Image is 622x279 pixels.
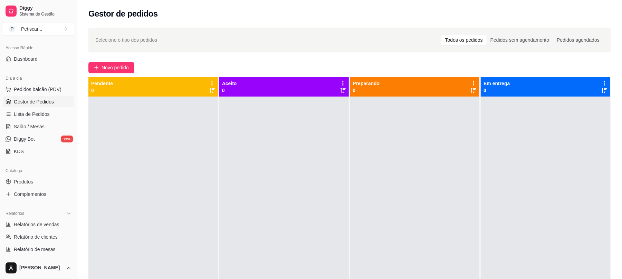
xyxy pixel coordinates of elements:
a: DiggySistema de Gestão [3,3,74,19]
p: Pendente [91,80,113,87]
span: Pedidos balcão (PDV) [14,86,61,93]
span: Gestor de Pedidos [14,98,54,105]
span: Relatório de mesas [14,246,56,253]
div: Acesso Rápido [3,42,74,53]
p: 0 [222,87,237,94]
span: Salão / Mesas [14,123,45,130]
span: Novo pedido [102,64,129,71]
button: Novo pedido [88,62,134,73]
a: Salão / Mesas [3,121,74,132]
div: Dia a dia [3,73,74,84]
div: Pedidos sem agendamento [487,35,553,45]
div: Petiscar ... [21,26,42,32]
span: Complementos [14,191,46,198]
button: [PERSON_NAME] [3,260,74,276]
a: Relatório de mesas [3,244,74,255]
span: Diggy Bot [14,136,35,142]
div: Pedidos agendados [553,35,603,45]
p: Preparando [353,80,380,87]
span: P [9,26,16,32]
button: Pedidos balcão (PDV) [3,84,74,95]
h2: Gestor de pedidos [88,8,158,19]
span: Relatórios de vendas [14,221,59,228]
span: plus [94,65,99,70]
span: Dashboard [14,56,38,62]
p: 0 [91,87,113,94]
span: Sistema de Gestão [19,11,71,17]
div: Todos os pedidos [441,35,487,45]
p: 0 [353,87,380,94]
p: Aceito [222,80,237,87]
a: Complementos [3,189,74,200]
a: Lista de Pedidos [3,109,74,120]
a: Produtos [3,176,74,187]
a: KDS [3,146,74,157]
a: Gestor de Pedidos [3,96,74,107]
button: Select a team [3,22,74,36]
div: Catálogo [3,165,74,176]
a: Relatório de fidelidadenovo [3,256,74,267]
p: 0 [484,87,510,94]
span: Relatórios [6,211,24,216]
span: Produtos [14,178,33,185]
span: Relatório de clientes [14,233,58,240]
span: Diggy [19,5,71,11]
a: Dashboard [3,53,74,64]
span: KDS [14,148,24,155]
a: Diggy Botnovo [3,133,74,145]
p: Em entrega [484,80,510,87]
span: [PERSON_NAME] [19,265,63,271]
a: Relatório de clientes [3,231,74,242]
span: Selecione o tipo dos pedidos [95,36,157,44]
a: Relatórios de vendas [3,219,74,230]
span: Lista de Pedidos [14,111,50,118]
